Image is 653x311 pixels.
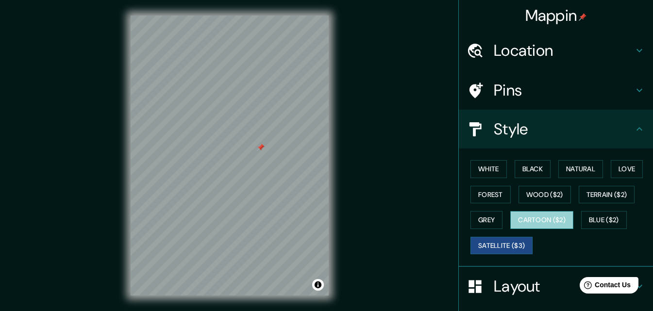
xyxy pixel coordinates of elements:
h4: Pins [494,81,634,100]
button: Grey [470,211,502,229]
h4: Layout [494,277,634,296]
h4: Mappin [525,6,587,25]
button: Toggle attribution [312,279,324,291]
canvas: Map [131,16,329,295]
button: Love [611,160,643,178]
button: Terrain ($2) [579,186,635,204]
h4: Location [494,41,634,60]
div: Layout [459,267,653,306]
button: Forest [470,186,511,204]
button: White [470,160,507,178]
iframe: Help widget launcher [567,273,642,300]
button: Black [515,160,551,178]
div: Location [459,31,653,70]
button: Satellite ($3) [470,237,533,255]
button: Natural [558,160,603,178]
div: Pins [459,71,653,110]
div: Style [459,110,653,148]
h4: Style [494,119,634,139]
img: pin-icon.png [579,13,586,21]
button: Wood ($2) [519,186,571,204]
button: Cartoon ($2) [510,211,573,229]
button: Blue ($2) [581,211,627,229]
